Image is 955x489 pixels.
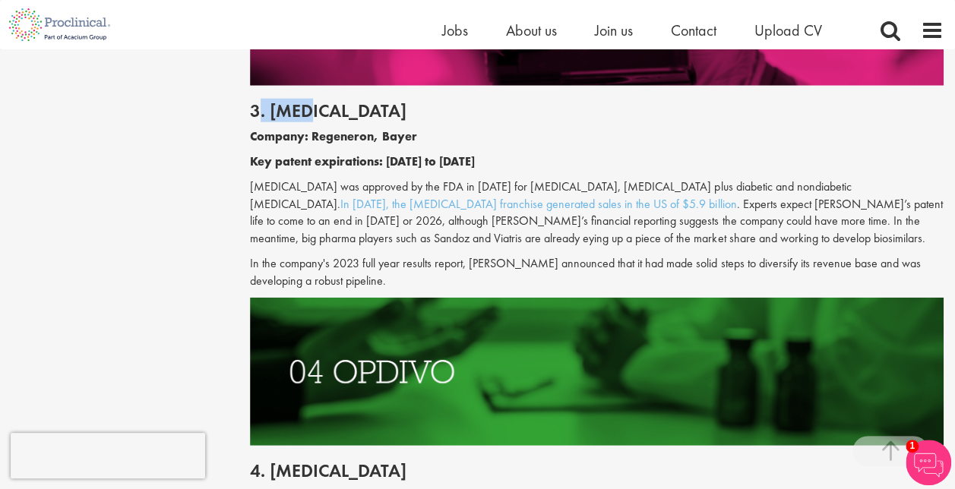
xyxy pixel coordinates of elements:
[340,196,736,212] a: In [DATE], the [MEDICAL_DATA] franchise generated sales in the US of $5.9 billion
[250,255,944,290] p: In the company's 2023 full year results report, [PERSON_NAME] announced that it had made solid st...
[906,440,951,485] img: Chatbot
[754,21,822,40] a: Upload CV
[250,101,944,121] h2: 3. [MEDICAL_DATA]
[442,21,468,40] a: Jobs
[671,21,716,40] a: Contact
[250,128,417,144] b: Company: Regeneron, Bayer
[250,461,944,481] h2: 4. [MEDICAL_DATA]
[595,21,633,40] a: Join us
[906,440,919,453] span: 1
[250,298,944,446] img: Drugs with patents due to expire Opdivo
[250,178,944,248] p: [MEDICAL_DATA] was approved by the FDA in [DATE] for [MEDICAL_DATA], [MEDICAL_DATA] plus diabetic...
[11,433,205,478] iframe: reCAPTCHA
[506,21,557,40] a: About us
[250,153,475,169] b: Key patent expirations: [DATE] to [DATE]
